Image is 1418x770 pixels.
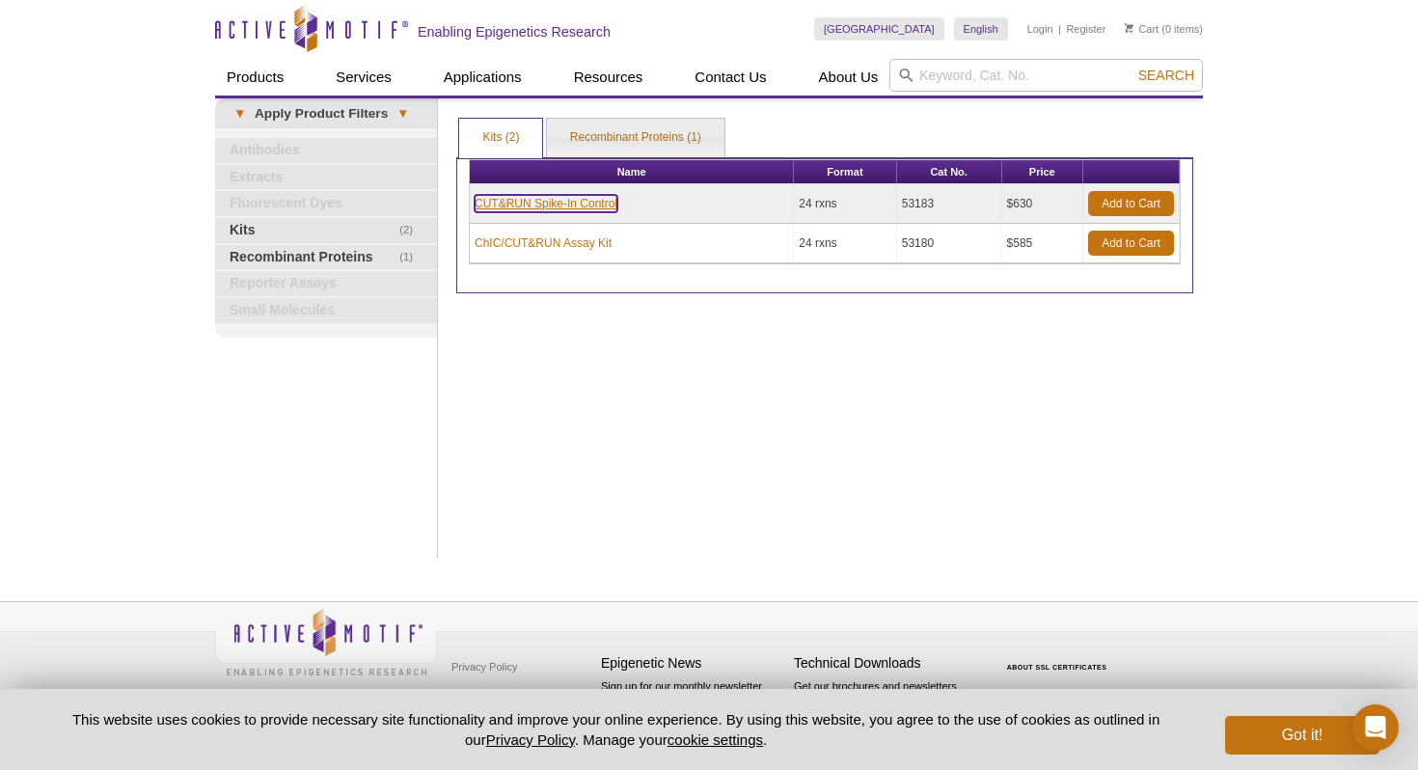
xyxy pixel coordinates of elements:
p: Get our brochures and newsletters, or request them by mail. [794,678,977,728]
h4: Technical Downloads [794,655,977,672]
td: 24 rxns [794,224,896,263]
a: Terms & Conditions [447,681,548,710]
a: ▾Apply Product Filters▾ [215,98,437,129]
td: 53183 [897,184,1002,224]
p: Sign up for our monthly newsletter highlighting recent publications in the field of epigenetics. [601,678,784,744]
a: Antibodies [215,138,437,163]
a: About Us [807,59,890,96]
td: 24 rxns [794,184,896,224]
a: Login [1027,22,1053,36]
a: Add to Cart [1088,191,1174,216]
div: Open Intercom Messenger [1352,704,1399,751]
a: Resources [562,59,655,96]
a: ABOUT SSL CERTIFICATES [1007,664,1107,671]
td: $630 [1002,184,1083,224]
td: 53180 [897,224,1002,263]
img: Your Cart [1125,23,1133,33]
a: Fluorescent Dyes [215,191,437,216]
a: Privacy Policy [447,652,522,681]
th: Price [1002,160,1083,184]
a: Add to Cart [1088,231,1174,256]
a: Extracts [215,165,437,190]
p: This website uses cookies to provide necessary site functionality and improve your online experie... [39,709,1193,750]
li: (0 items) [1125,17,1203,41]
a: Reporter Assays [215,271,437,296]
a: Small Molecules [215,298,437,323]
h2: Enabling Epigenetics Research [418,23,611,41]
img: Active Motif, [215,602,437,680]
button: cookie settings [668,731,763,748]
span: (1) [399,245,423,270]
td: $585 [1002,224,1083,263]
a: [GEOGRAPHIC_DATA] [814,17,944,41]
a: CUT&RUN Spike-In Control [475,195,617,212]
li: | [1058,17,1061,41]
a: Applications [432,59,533,96]
a: (2)Kits [215,218,437,243]
input: Keyword, Cat. No. [889,59,1203,92]
a: Kits (2) [459,119,542,157]
a: Products [215,59,295,96]
a: English [954,17,1008,41]
a: Register [1066,22,1105,36]
table: Click to Verify - This site chose Symantec SSL for secure e-commerce and confidential communicati... [987,636,1132,678]
a: (1)Recombinant Proteins [215,245,437,270]
a: Contact Us [683,59,777,96]
span: ▾ [388,105,418,123]
span: ▾ [225,105,255,123]
th: Name [470,160,794,184]
a: ChIC/CUT&RUN Assay Kit [475,234,612,252]
th: Format [794,160,896,184]
a: Privacy Policy [486,731,575,748]
span: (2) [399,218,423,243]
button: Got it! [1225,716,1379,755]
a: Cart [1125,22,1159,36]
button: Search [1132,67,1200,84]
span: Search [1138,68,1194,83]
a: Recombinant Proteins (1) [547,119,724,157]
th: Cat No. [897,160,1002,184]
a: Services [324,59,403,96]
h4: Epigenetic News [601,655,784,672]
